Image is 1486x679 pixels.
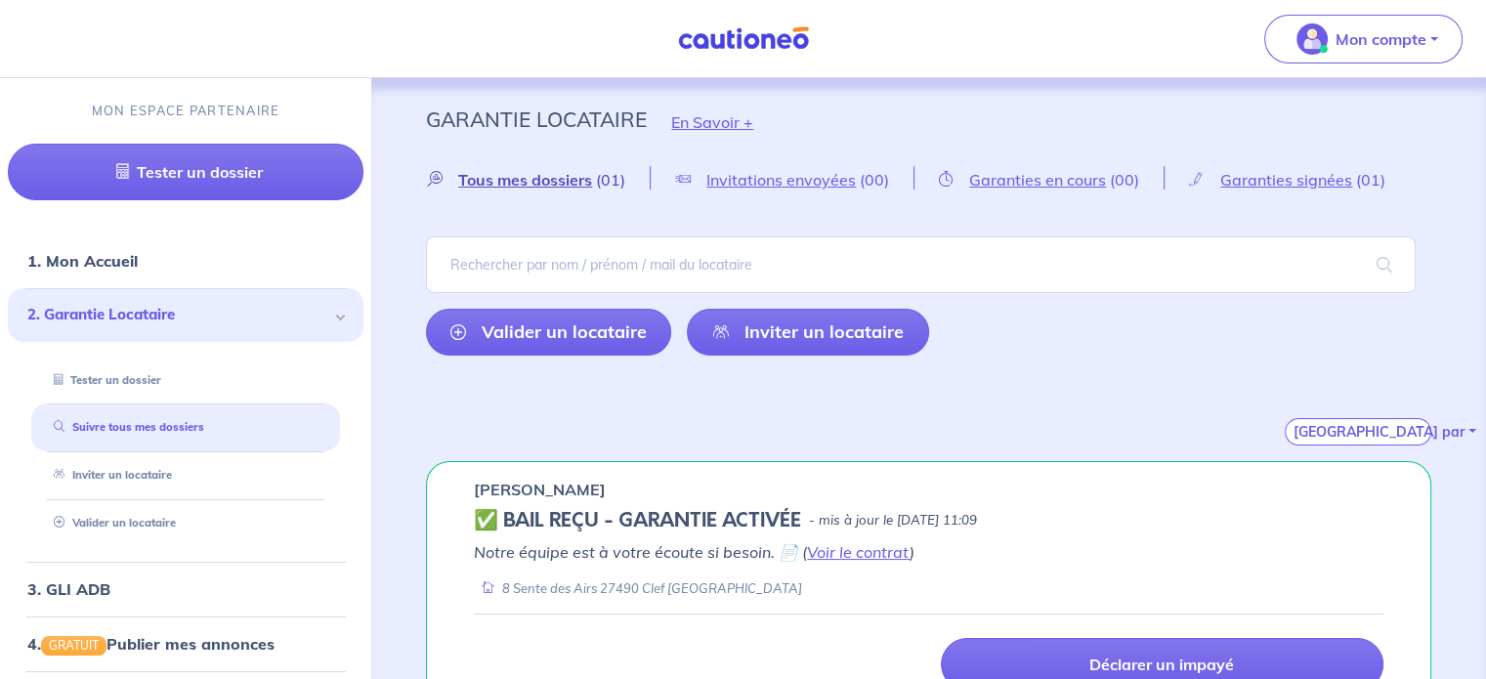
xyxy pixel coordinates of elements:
div: Inviter un locataire [31,459,340,491]
div: 8 Sente des Airs 27490 Clef [GEOGRAPHIC_DATA] [474,579,802,598]
input: Rechercher par nom / prénom / mail du locataire [426,236,1416,293]
span: (00) [1110,170,1139,190]
a: Invitations envoyées(00) [651,170,913,189]
a: 3. GLI ADB [27,579,110,599]
div: Valider un locataire [31,507,340,539]
div: state: CONTRACT-VALIDATED, Context: IN-MANAGEMENT,IS-GL-CAUTION [474,509,1383,532]
span: Invitations envoyées [706,170,856,190]
p: [PERSON_NAME] [474,478,606,501]
div: Suivre tous mes dossiers [31,411,340,444]
div: 4.GRATUITPublier mes annonces [8,624,363,663]
a: Inviter un locataire [687,309,928,356]
em: Notre équipe est à votre écoute si besoin. 📄 ( ) [474,542,914,562]
a: Tous mes dossiers(01) [426,170,650,189]
img: Cautioneo [670,26,817,51]
span: 2. Garantie Locataire [27,304,329,326]
button: illu_account_valid_menu.svgMon compte [1264,15,1463,64]
a: Garanties signées(01) [1165,170,1410,189]
a: 1. Mon Accueil [27,251,138,271]
span: Tous mes dossiers [458,170,592,190]
p: - mis à jour le [DATE] 11:09 [809,511,977,530]
p: Garantie Locataire [426,102,647,137]
span: (01) [596,170,625,190]
div: 2. Garantie Locataire [8,288,363,342]
span: Garanties en cours [969,170,1106,190]
span: (00) [860,170,889,190]
div: 3. GLI ADB [8,570,363,609]
p: Mon compte [1336,27,1426,51]
a: Voir le contrat [807,542,910,562]
span: search [1353,237,1416,292]
h5: ✅ BAIL REÇU - GARANTIE ACTIVÉE [474,509,801,532]
a: 4.GRATUITPublier mes annonces [27,634,275,654]
a: Garanties en cours(00) [914,170,1164,189]
span: Garanties signées [1220,170,1352,190]
button: En Savoir + [647,94,778,150]
div: 1. Mon Accueil [8,241,363,280]
button: [GEOGRAPHIC_DATA] par [1285,418,1431,446]
a: Tester un dossier [8,144,363,200]
p: MON ESPACE PARTENAIRE [92,102,280,120]
img: illu_account_valid_menu.svg [1296,23,1328,55]
p: Déclarer un impayé [1089,655,1234,674]
a: Suivre tous mes dossiers [46,420,204,434]
a: Valider un locataire [46,516,176,530]
a: Tester un dossier [46,373,161,387]
div: Tester un dossier [31,364,340,397]
a: Inviter un locataire [46,468,172,482]
span: (01) [1356,170,1385,190]
a: Valider un locataire [426,309,671,356]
